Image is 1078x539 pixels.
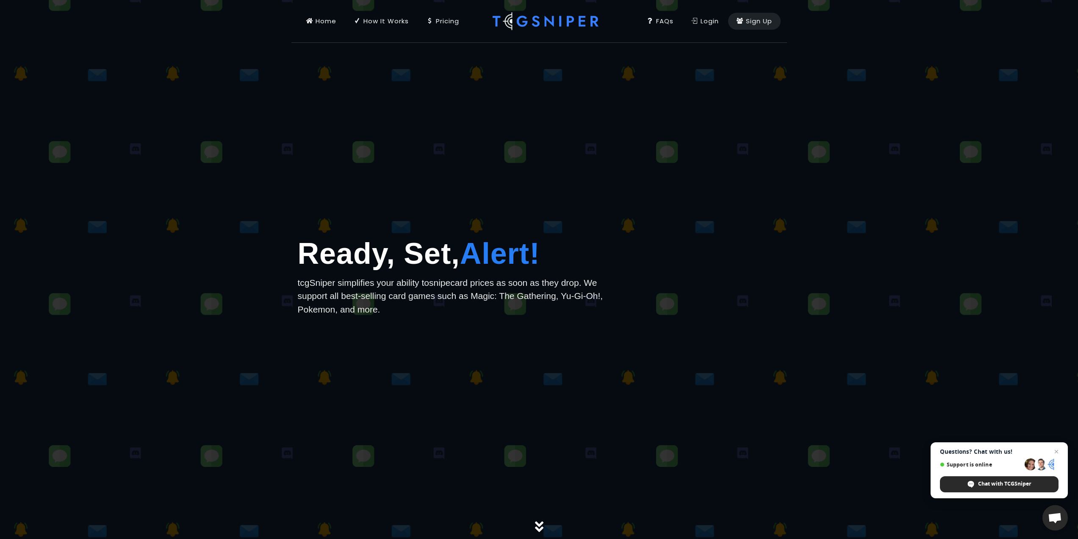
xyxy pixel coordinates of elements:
[728,13,781,30] a: Sign Up
[691,17,719,26] div: Login
[298,232,615,276] h1: Ready, Set,
[306,17,336,26] div: Home
[429,278,450,288] span: snipe
[647,17,673,26] div: FAQs
[940,476,1059,492] span: Chat with TCGSniper
[427,17,459,26] div: Pricing
[1042,505,1068,531] a: Open chat
[940,461,1022,468] span: Support is online
[978,480,1031,488] span: Chat with TCGSniper
[940,448,1059,455] span: Questions? Chat with us!
[298,276,615,316] p: tcgSniper simplifies your ability to card prices as soon as they drop. We support all best-sellin...
[737,17,772,26] div: Sign Up
[354,17,409,26] div: How It Works
[460,237,540,270] span: Alert!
